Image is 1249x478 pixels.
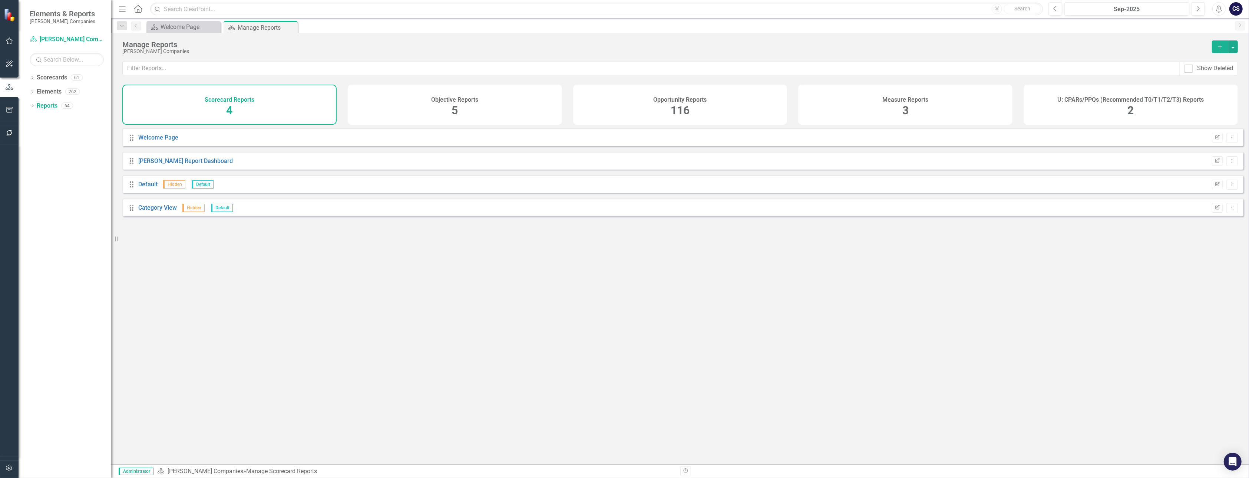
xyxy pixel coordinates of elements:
[30,53,104,66] input: Search Below...
[238,23,296,32] div: Manage Reports
[138,157,233,164] a: [PERSON_NAME] Report Dashboard
[168,468,243,475] a: [PERSON_NAME] Companies
[1058,96,1204,103] h4: U: CPARs/PPQs (Recommended T0/T1/T2/T3) Reports
[1229,2,1243,16] button: CS
[671,104,690,117] span: 116
[211,204,233,212] span: Default
[452,104,458,117] span: 5
[119,468,153,475] span: Administrator
[61,102,73,109] div: 64
[138,181,158,188] a: Default
[4,9,17,22] img: ClearPoint Strategy
[653,96,707,103] h4: Opportunity Reports
[161,22,219,32] div: Welcome Page
[226,104,232,117] span: 4
[1064,2,1189,16] button: Sep-2025
[37,88,62,96] a: Elements
[150,3,1043,16] input: Search ClearPoint...
[71,75,83,81] div: 61
[902,104,909,117] span: 3
[1004,4,1041,14] button: Search
[138,204,177,211] a: Category View
[1224,453,1242,471] div: Open Intercom Messenger
[122,40,1205,49] div: Manage Reports
[163,180,185,189] span: Hidden
[882,96,928,103] h4: Measure Reports
[431,96,478,103] h4: Objective Reports
[37,73,67,82] a: Scorecards
[148,22,219,32] a: Welcome Page
[30,9,95,18] span: Elements & Reports
[122,49,1205,54] div: [PERSON_NAME] Companies
[1015,6,1031,12] span: Search
[138,134,178,141] a: Welcome Page
[192,180,214,189] span: Default
[30,35,104,44] a: [PERSON_NAME] Companies
[30,18,95,24] small: [PERSON_NAME] Companies
[1067,5,1187,14] div: Sep-2025
[1128,104,1134,117] span: 2
[182,204,205,212] span: Hidden
[65,89,80,95] div: 262
[205,96,254,103] h4: Scorecard Reports
[1197,64,1233,73] div: Show Deleted
[157,467,675,476] div: » Manage Scorecard Reports
[122,62,1180,75] input: Filter Reports...
[37,102,57,110] a: Reports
